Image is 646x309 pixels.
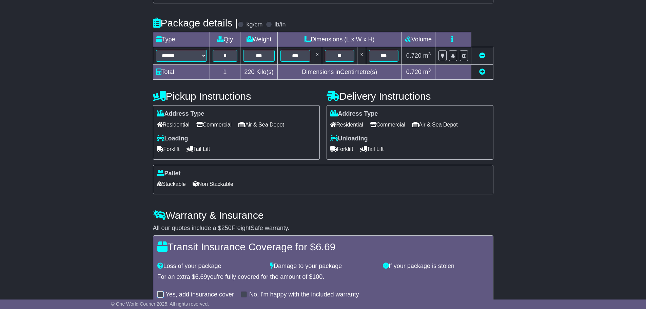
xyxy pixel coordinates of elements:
[195,273,207,280] span: 6.69
[330,119,363,130] span: Residential
[312,273,322,280] span: 100
[313,47,322,65] td: x
[153,32,210,47] td: Type
[196,119,232,130] span: Commercial
[274,21,286,28] label: lb/in
[402,32,435,47] td: Volume
[240,65,278,80] td: Kilo(s)
[357,47,366,65] td: x
[316,241,335,252] span: 6.69
[157,179,186,189] span: Stackable
[221,225,232,231] span: 250
[187,144,210,154] span: Tail Lift
[157,273,489,281] div: For an extra $ you're fully covered for the amount of $ .
[267,263,379,270] div: Damage to your package
[249,291,359,298] label: No, I'm happy with the included warranty
[330,135,368,142] label: Unloading
[111,301,209,307] span: © One World Courier 2025. All rights reserved.
[153,17,238,28] h4: Package details |
[479,52,485,59] a: Remove this item
[360,144,384,154] span: Tail Lift
[428,51,431,56] sup: 3
[246,21,262,28] label: kg/cm
[330,144,353,154] span: Forklift
[238,119,284,130] span: Air & Sea Depot
[244,69,255,75] span: 220
[157,119,190,130] span: Residential
[278,32,402,47] td: Dimensions (L x W x H)
[157,241,489,252] h4: Transit Insurance Coverage for $
[153,210,493,221] h4: Warranty & Insurance
[412,119,458,130] span: Air & Sea Depot
[210,32,240,47] td: Qty
[423,69,431,75] span: m
[166,291,234,298] label: Yes, add insurance cover
[406,69,422,75] span: 0.720
[423,52,431,59] span: m
[406,52,422,59] span: 0.720
[193,179,233,189] span: Non Stackable
[428,67,431,73] sup: 3
[153,65,210,80] td: Total
[157,110,204,118] label: Address Type
[210,65,240,80] td: 1
[327,91,493,102] h4: Delivery Instructions
[278,65,402,80] td: Dimensions in Centimetre(s)
[240,32,278,47] td: Weight
[379,263,492,270] div: If your package is stolen
[330,110,378,118] label: Address Type
[479,69,485,75] a: Add new item
[157,144,180,154] span: Forklift
[370,119,405,130] span: Commercial
[153,91,320,102] h4: Pickup Instructions
[153,225,493,232] div: All our quotes include a $ FreightSafe warranty.
[157,135,188,142] label: Loading
[154,263,267,270] div: Loss of your package
[157,170,181,177] label: Pallet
